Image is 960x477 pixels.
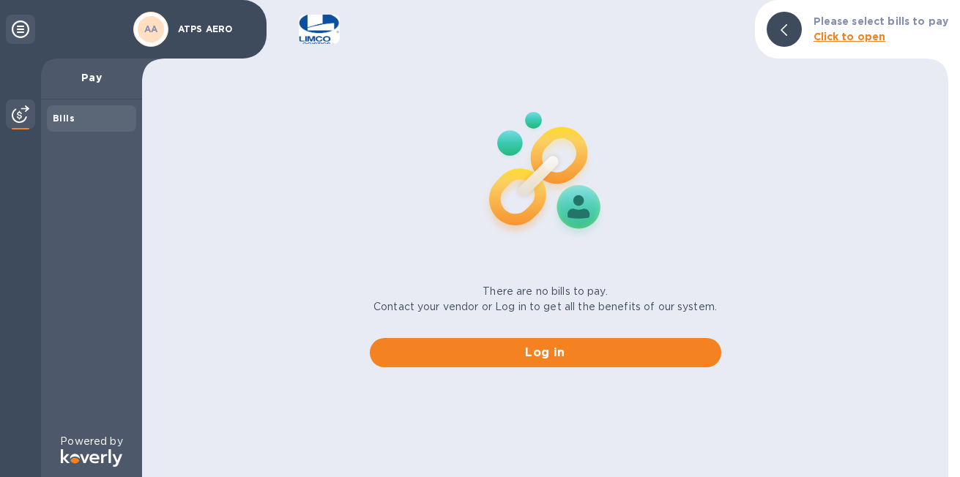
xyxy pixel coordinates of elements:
[178,24,251,34] p: ATPS AERO
[382,344,710,361] span: Log in
[53,70,130,85] p: Pay
[373,284,717,315] p: There are no bills to pay. Contact your vendor or Log in to get all the benefits of our system.
[144,23,158,34] b: AA
[60,434,122,449] p: Powered by
[61,449,122,467] img: Logo
[370,338,721,367] button: Log in
[53,113,75,124] b: Bills
[814,15,948,27] b: Please select bills to pay
[814,31,886,42] b: Click to open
